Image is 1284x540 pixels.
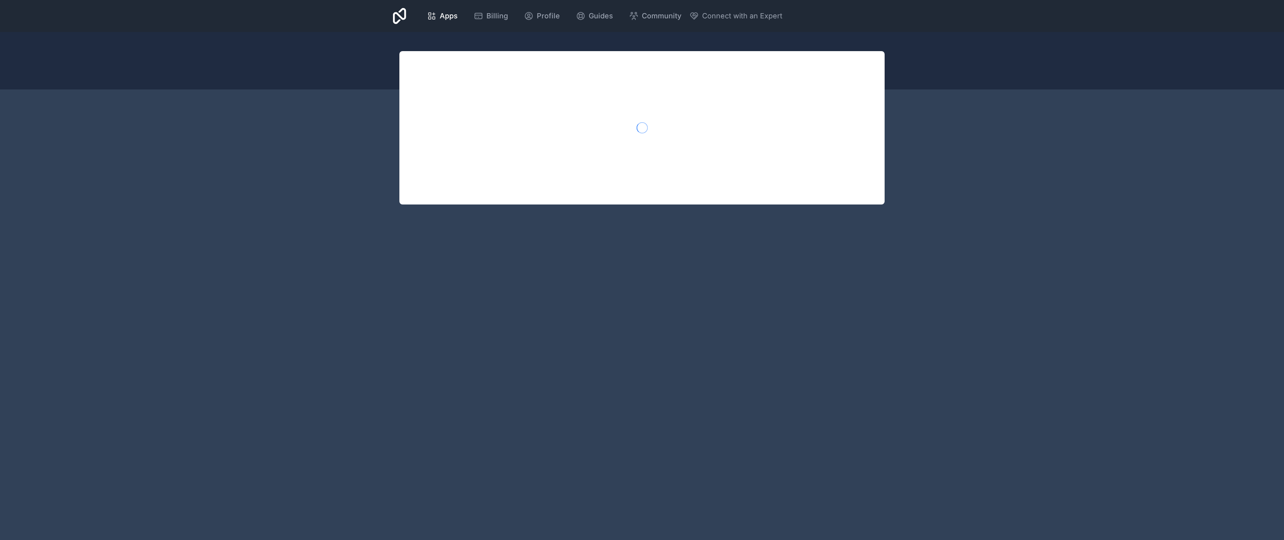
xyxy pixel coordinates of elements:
a: Guides [570,7,619,25]
span: Guides [589,10,613,22]
a: Community [623,7,688,25]
a: Profile [518,7,566,25]
span: Billing [486,10,508,22]
span: Profile [537,10,560,22]
span: Connect with an Expert [702,10,782,22]
span: Community [642,10,681,22]
button: Connect with an Expert [689,10,782,22]
a: Apps [421,7,464,25]
a: Billing [467,7,514,25]
span: Apps [440,10,458,22]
